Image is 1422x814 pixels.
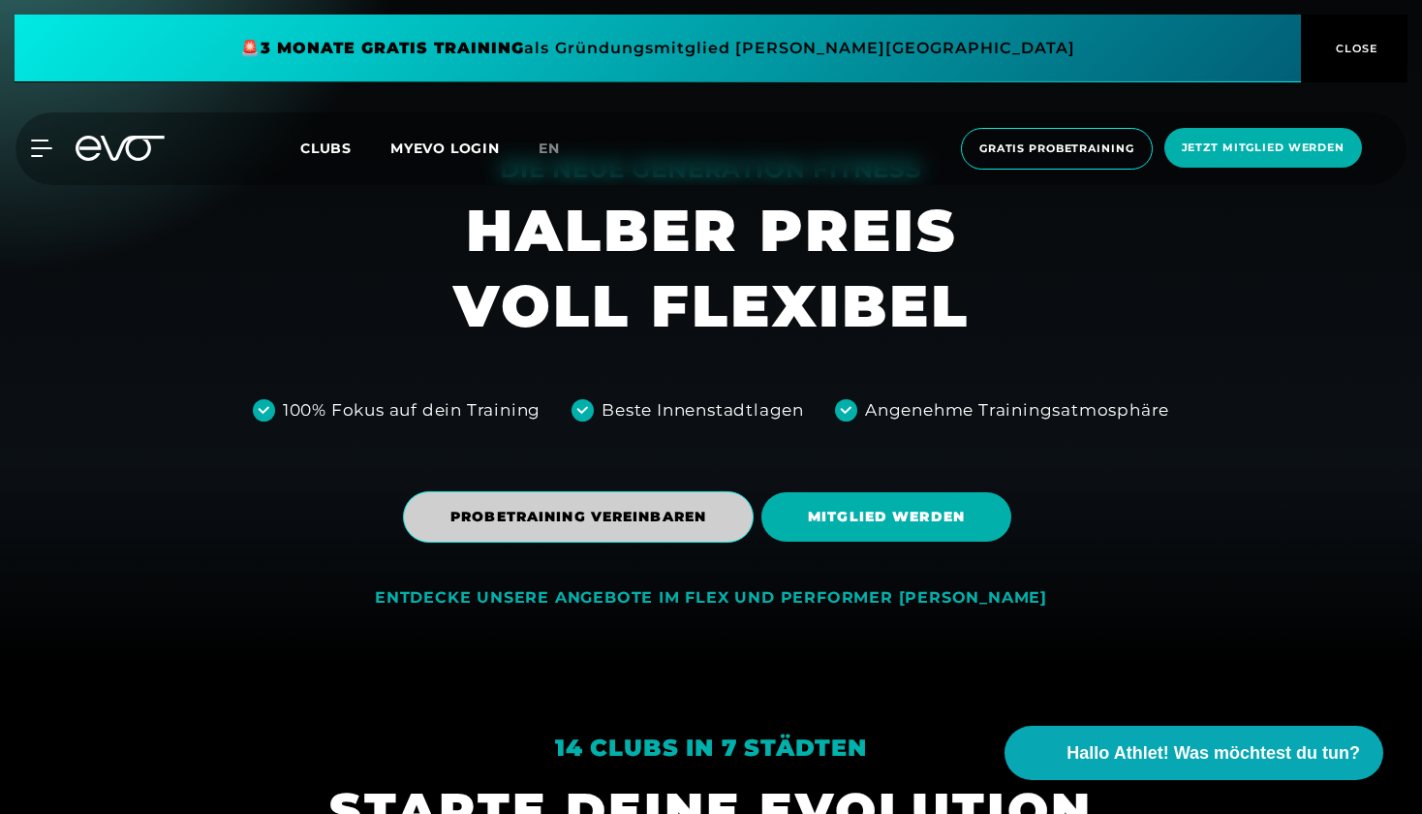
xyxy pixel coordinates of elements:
[1159,128,1368,170] a: Jetzt Mitglied werden
[979,141,1134,157] span: Gratis Probetraining
[300,139,390,157] a: Clubs
[300,140,352,157] span: Clubs
[1182,140,1345,156] span: Jetzt Mitglied werden
[865,398,1169,423] div: Angenehme Trainingsatmosphäre
[539,140,560,157] span: en
[1301,15,1407,82] button: CLOSE
[390,140,500,157] a: MYEVO LOGIN
[283,398,541,423] div: 100% Fokus auf dein Training
[539,138,583,160] a: en
[375,588,1047,609] div: ENTDECKE UNSERE ANGEBOTE IM FLEX UND PERFORMER [PERSON_NAME]
[1331,40,1378,57] span: CLOSE
[555,734,867,762] em: 14 Clubs in 7 Städten
[761,478,1019,556] a: MITGLIED WERDEN
[1005,726,1383,780] button: Hallo Athlet! Was möchtest du tun?
[450,507,706,527] span: PROBETRAINING VEREINBAREN
[403,477,761,557] a: PROBETRAINING VEREINBAREN
[602,398,804,423] div: Beste Innenstadtlagen
[955,128,1159,170] a: Gratis Probetraining
[1066,740,1360,767] span: Hallo Athlet! Was möchtest du tun?
[453,193,970,344] h1: HALBER PREIS VOLL FLEXIBEL
[808,507,965,527] span: MITGLIED WERDEN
